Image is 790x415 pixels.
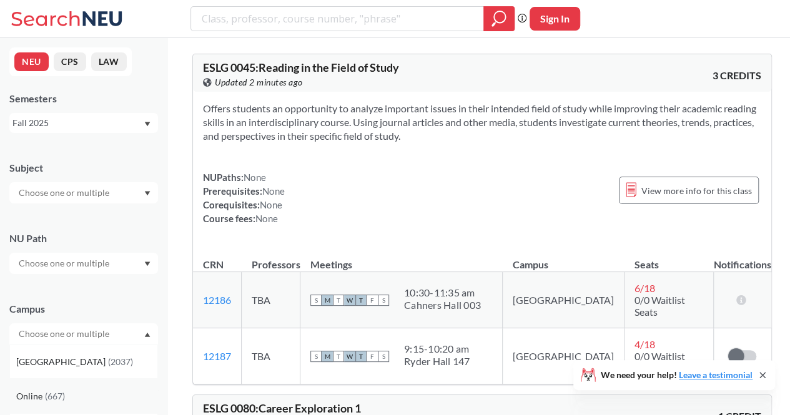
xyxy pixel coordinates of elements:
div: NUPaths: Prerequisites: Corequisites: Course fees: [203,170,285,225]
td: TBA [242,328,300,384]
span: F [367,295,378,306]
span: 0/0 Waitlist Seats [634,294,685,318]
span: S [378,351,389,362]
input: Choose one or multiple [12,326,117,341]
div: Campus [9,302,158,316]
div: CRN [203,258,224,271]
span: 4 / 18 [634,338,655,350]
th: Campus [503,245,625,272]
svg: Dropdown arrow [144,191,151,196]
div: 10:30 - 11:35 am [404,286,481,299]
span: View more info for this class [641,183,752,198]
span: None [244,172,266,183]
svg: Dropdown arrow [144,122,151,127]
div: Cahners Hall 003 [404,299,481,311]
section: Offers students an opportunity to analyze important issues in their intended field of study while... [203,102,761,143]
button: NEU [14,52,49,71]
button: CPS [54,52,86,71]
span: 0/0 Waitlist Seats [634,350,685,374]
span: S [310,295,322,306]
span: T [355,351,367,362]
div: magnifying glass [483,6,515,31]
span: Online [16,389,45,403]
svg: Dropdown arrow [144,261,151,266]
a: Leave a testimonial [679,369,753,380]
span: 6 / 18 [634,282,655,294]
span: None [262,185,285,197]
span: [GEOGRAPHIC_DATA] [16,355,108,369]
div: Subject [9,161,158,175]
div: 9:15 - 10:20 am [404,343,470,355]
span: F [367,351,378,362]
th: Notifications [713,245,771,272]
th: Seats [625,245,714,272]
span: We need your help! [601,371,753,379]
button: Sign In [530,7,580,31]
svg: Dropdown arrow [144,332,151,337]
span: S [310,351,322,362]
td: [GEOGRAPHIC_DATA] [503,328,625,384]
span: W [344,351,355,362]
span: W [344,295,355,306]
a: 12186 [203,294,231,306]
svg: magnifying glass [491,10,506,27]
div: Semesters [9,92,158,105]
div: Ryder Hall 147 [404,355,470,368]
a: 12187 [203,350,231,362]
div: Dropdown arrow [9,182,158,203]
div: Dropdown arrow[GEOGRAPHIC_DATA](2037)Online(667)No campus, no room needed(327) [9,323,158,344]
span: T [333,351,344,362]
span: None [260,199,282,210]
span: ESLG 0045 : Reading in the Field of Study [203,61,399,74]
div: NU Path [9,232,158,245]
th: Professors [242,245,300,272]
div: Fall 2025Dropdown arrow [9,113,158,133]
input: Choose one or multiple [12,185,117,200]
span: M [322,295,333,306]
span: 3 CREDITS [713,69,761,82]
span: ( 667 ) [45,391,65,401]
span: ESLG 0080 : Career Exploration 1 [203,401,361,415]
div: Fall 2025 [12,116,143,130]
span: Updated 2 minutes ago [215,76,303,89]
input: Choose one or multiple [12,256,117,271]
th: Meetings [300,245,503,272]
div: Dropdown arrow [9,253,158,274]
input: Class, professor, course number, "phrase" [200,8,475,29]
span: None [255,213,278,224]
td: TBA [242,272,300,328]
span: M [322,351,333,362]
span: T [355,295,367,306]
span: ( 2037 ) [108,356,133,367]
td: [GEOGRAPHIC_DATA] [503,272,625,328]
span: S [378,295,389,306]
button: LAW [91,52,127,71]
span: T [333,295,344,306]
